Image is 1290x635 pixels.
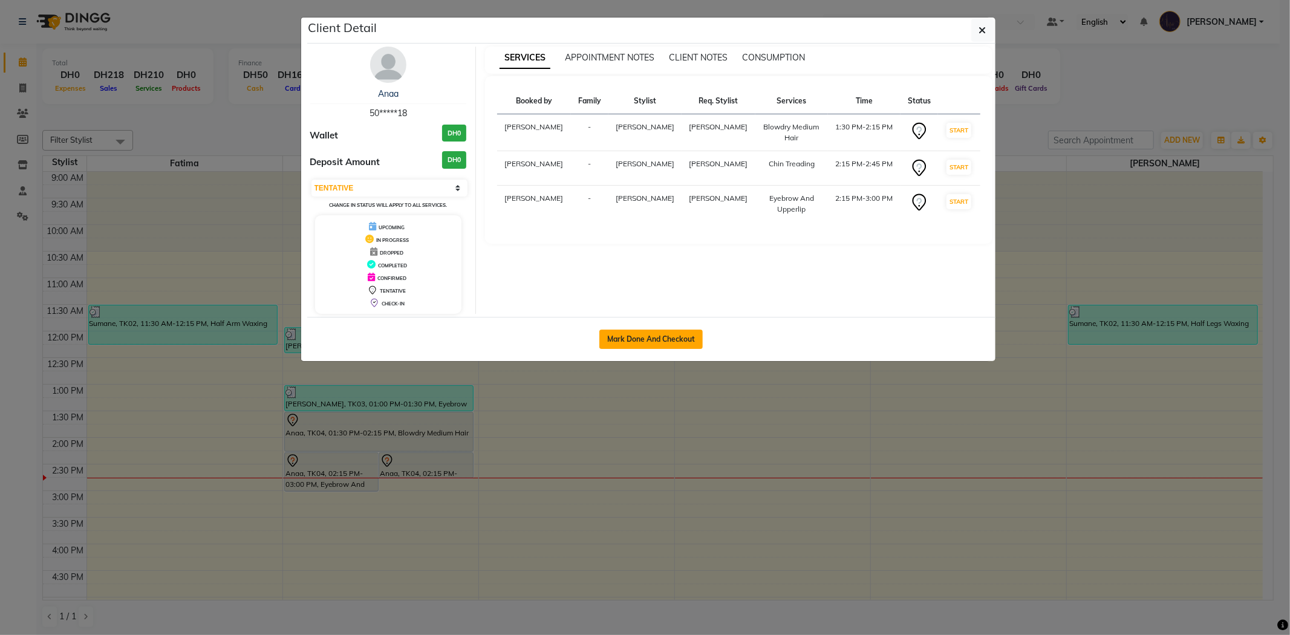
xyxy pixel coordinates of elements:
[497,186,571,223] td: [PERSON_NAME]
[616,194,674,203] span: [PERSON_NAME]
[689,122,748,131] span: [PERSON_NAME]
[571,186,608,223] td: -
[689,159,748,168] span: [PERSON_NAME]
[497,88,571,114] th: Booked by
[565,52,654,63] span: APPOINTMENT NOTES
[380,288,406,294] span: TENTATIVE
[308,19,377,37] h5: Client Detail
[828,186,901,223] td: 2:15 PM-3:00 PM
[377,275,406,281] span: CONFIRMED
[763,122,821,143] div: Blowdry Medium Hair
[763,158,821,169] div: Chin Treading
[742,52,805,63] span: CONSUMPTION
[571,88,608,114] th: Family
[378,88,399,99] a: Anaa
[571,114,608,151] td: -
[376,237,409,243] span: IN PROGRESS
[755,88,829,114] th: Services
[669,52,728,63] span: CLIENT NOTES
[378,262,407,269] span: COMPLETED
[946,160,971,175] button: START
[616,159,674,168] span: [PERSON_NAME]
[497,114,571,151] td: [PERSON_NAME]
[689,194,748,203] span: [PERSON_NAME]
[571,151,608,186] td: -
[310,129,339,143] span: Wallet
[828,88,901,114] th: Time
[500,47,550,69] span: SERVICES
[310,155,380,169] span: Deposit Amount
[380,250,403,256] span: DROPPED
[946,194,971,209] button: START
[901,88,938,114] th: Status
[828,114,901,151] td: 1:30 PM-2:15 PM
[497,151,571,186] td: [PERSON_NAME]
[682,88,755,114] th: Req. Stylist
[442,151,466,169] h3: DH0
[599,330,703,349] button: Mark Done And Checkout
[608,88,682,114] th: Stylist
[382,301,405,307] span: CHECK-IN
[616,122,674,131] span: [PERSON_NAME]
[442,125,466,142] h3: DH0
[329,202,447,208] small: Change in status will apply to all services.
[379,224,405,230] span: UPCOMING
[828,151,901,186] td: 2:15 PM-2:45 PM
[763,193,821,215] div: Eyebrow And Upperlip
[946,123,971,138] button: START
[370,47,406,83] img: avatar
